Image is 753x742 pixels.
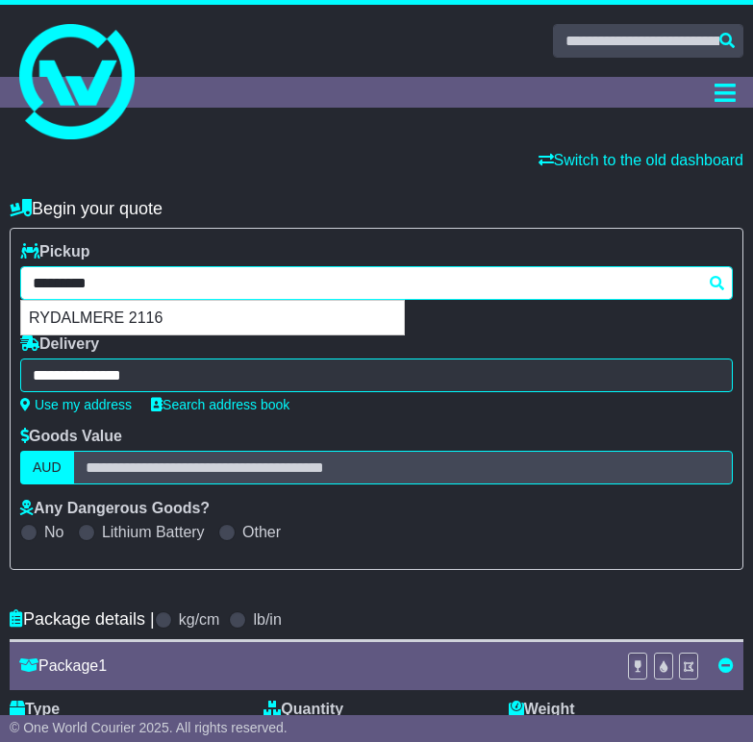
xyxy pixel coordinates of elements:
[20,499,210,517] label: Any Dangerous Goods?
[10,656,617,675] div: Package
[706,77,743,108] button: Toggle navigation
[20,451,74,484] label: AUD
[21,301,404,334] div: RYDALMERE 2116
[179,610,220,629] label: kg/cm
[10,700,60,718] label: Type
[20,334,99,353] label: Delivery
[10,720,288,735] span: © One World Courier 2025. All rights reserved.
[102,523,205,541] label: Lithium Battery
[264,700,343,718] label: Quantity
[20,427,122,445] label: Goods Value
[44,523,63,541] label: No
[10,609,155,630] h4: Package details |
[98,657,107,674] span: 1
[151,397,289,412] a: Search address book
[509,700,575,718] label: Weight
[20,397,132,412] a: Use my address
[539,152,743,168] a: Switch to the old dashboard
[718,657,734,674] a: Remove this item
[253,610,281,629] label: lb/in
[20,242,89,260] label: Pickup
[10,199,743,219] h4: Begin your quote
[242,523,281,541] label: Other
